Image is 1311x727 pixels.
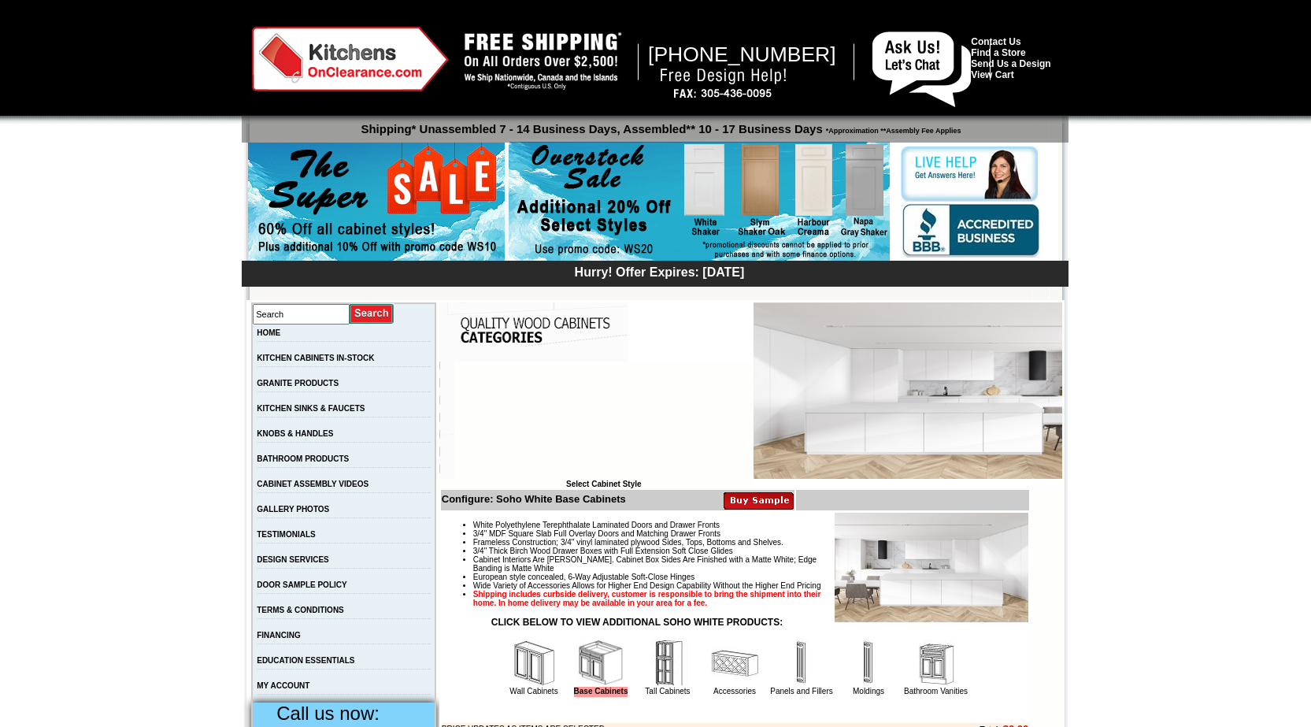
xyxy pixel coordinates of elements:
[971,36,1020,47] a: Contact Us
[257,530,315,539] a: TESTIMONIALS
[770,687,832,695] a: Panels and Fillers
[473,547,733,555] span: 3/4" Thick Birch Wood Drawer Boxes with Full Extension Soft Close Glides
[257,656,354,665] a: EDUCATION ESSENTIALS
[442,493,626,505] b: Configure: Soho White Base Cabinets
[257,404,365,413] a: KITCHEN SINKS & FAUCETS
[823,123,961,135] span: *Approximation **Assembly Fee Applies
[473,590,821,607] strong: Shipping includes curbside delivery, customer is responsible to bring the shipment into their hom...
[971,69,1013,80] a: View Cart
[648,43,836,66] span: [PHONE_NUMBER]
[645,687,690,695] a: Tall Cabinets
[250,115,1068,135] p: Shipping* Unassembled 7 - 14 Business Days, Assembled** 10 - 17 Business Days
[473,529,720,538] span: 3/4" MDF Square Slab Full Overlay Doors and Matching Drawer Fronts
[754,302,1062,479] img: Soho White
[711,640,758,687] img: Accessories
[912,640,959,687] img: Bathroom Vanities
[473,555,817,573] span: Cabinet Interiors Are [PERSON_NAME]. Cabinet Box Sides Are Finished with a Matte White; Edge Band...
[835,513,1028,622] img: Product Image
[510,640,557,687] img: Wall Cabinets
[257,505,329,514] a: GALLERY PHOTOS
[257,681,309,690] a: MY ACCOUNT
[644,640,691,687] img: Tall Cabinets
[971,47,1025,58] a: Find a Store
[252,27,449,91] img: Kitchens on Clearance Logo
[473,573,694,581] span: European style concealed, 6-Way Adjustable Soft-Close Hinges
[250,263,1068,280] div: Hurry! Offer Expires: [DATE]
[971,58,1050,69] a: Send Us a Design
[713,687,756,695] a: Accessories
[473,521,720,529] span: White Polyethylene Terephthalate Laminated Doors and Drawer Fronts
[454,362,754,480] iframe: Browser incompatible
[853,687,884,695] a: Moldings
[574,687,628,697] a: Base Cabinets
[473,581,821,590] span: Wide Variety of Accessories Allows for Higher End Design Capability Without the Higher End Pricing
[577,640,624,687] img: Base Cabinets
[257,631,301,640] a: FINANCING
[257,429,333,438] a: KNOBS & HANDLES
[904,687,968,695] a: Bathroom Vanities
[350,303,394,325] input: Submit
[257,555,329,564] a: DESIGN SERVICES
[778,640,825,687] img: Panels and Fillers
[257,580,346,589] a: DOOR SAMPLE POLICY
[257,454,349,463] a: BATHROOM PRODUCTS
[566,480,642,488] b: Select Cabinet Style
[276,703,380,724] span: Call us now:
[509,687,557,695] a: Wall Cabinets
[257,379,339,388] a: GRANITE PRODUCTS
[257,606,344,614] a: TERMS & CONDITIONS
[257,328,280,337] a: HOME
[257,480,368,488] a: CABINET ASSEMBLY VIDEOS
[473,538,783,547] span: Frameless Construction; 3/4" vinyl laminated plywood Sides, Tops, Bottoms and Shelves.
[257,354,374,362] a: KITCHEN CABINETS IN-STOCK
[491,617,783,628] strong: CLICK BELOW TO VIEW ADDITIONAL SOHO WHITE PRODUCTS:
[845,640,892,687] img: Moldings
